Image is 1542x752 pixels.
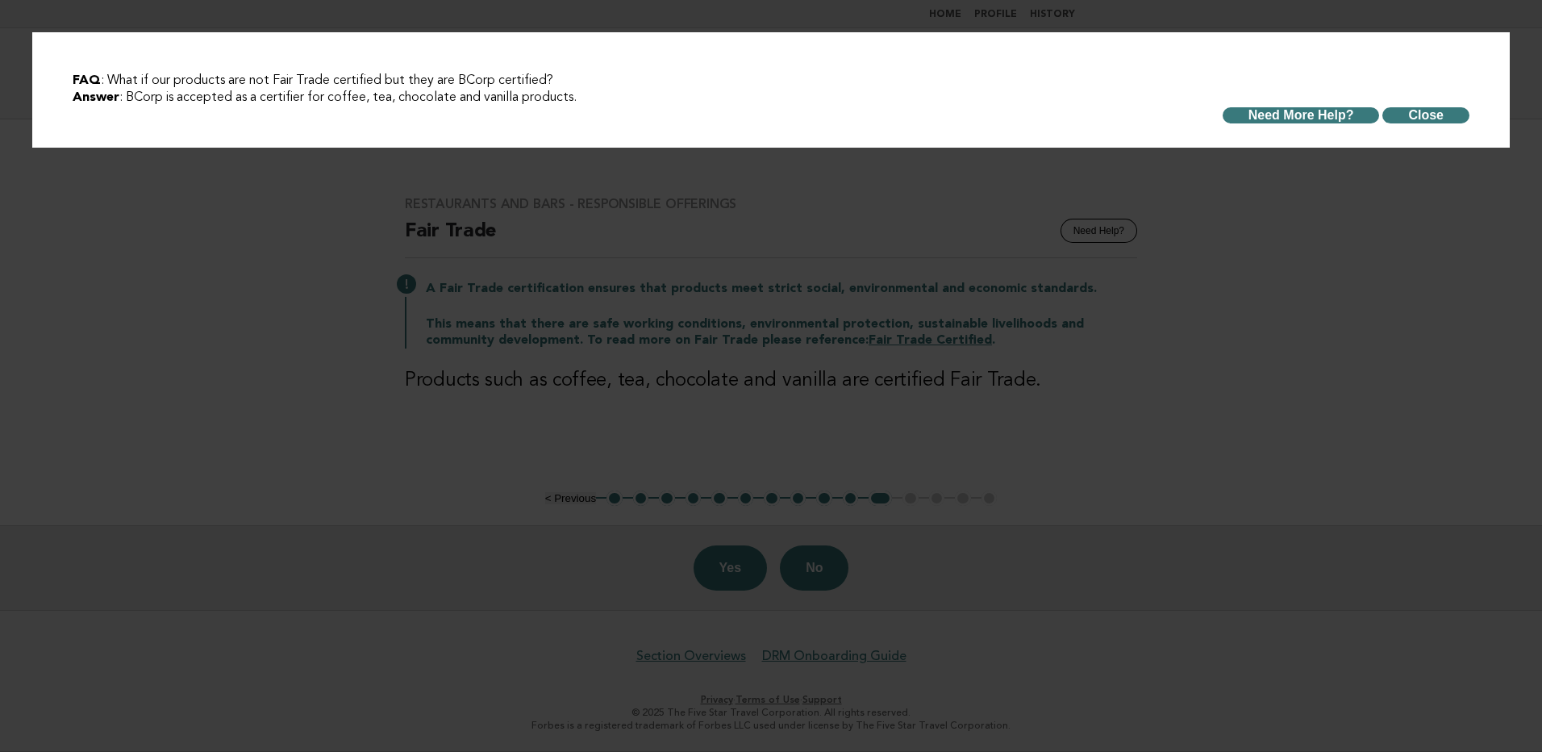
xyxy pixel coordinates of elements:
[73,91,119,104] strong: Answer
[73,74,101,87] strong: FAQ
[1223,107,1380,123] button: Need More Help?
[1382,107,1469,123] button: Close
[73,90,1469,107] p: : BCorp is accepted as a certifier for coffee, tea, chocolate and vanilla products.
[73,73,1469,90] p: : What if our products are not Fair Trade certified but they are BCorp certified?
